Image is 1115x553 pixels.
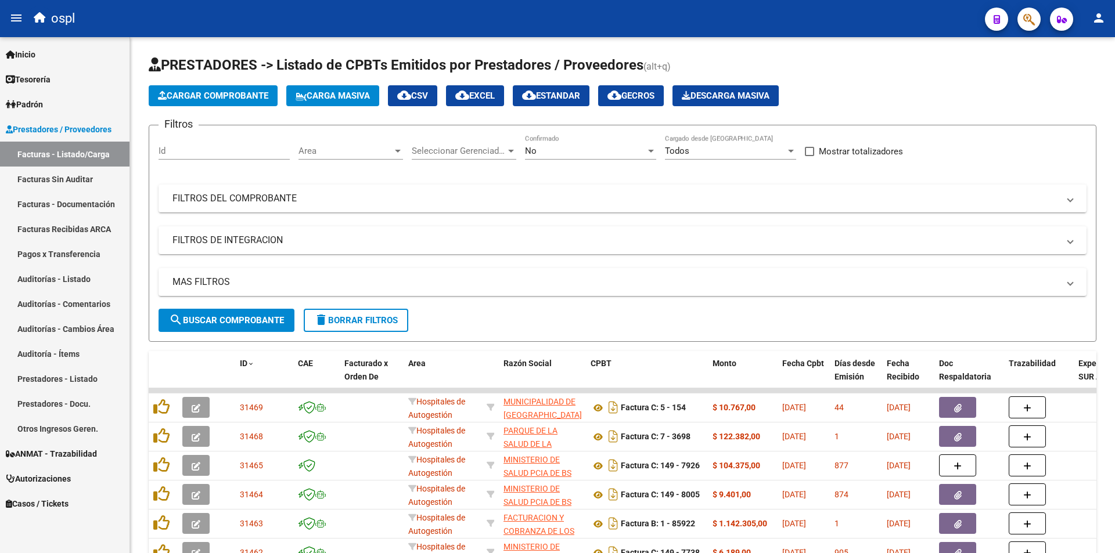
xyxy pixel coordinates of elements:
span: CSV [397,91,428,101]
span: Casos / Tickets [6,497,69,510]
strong: Factura C: 149 - 7926 [621,461,700,471]
mat-icon: delete [314,313,328,327]
span: Descarga Masiva [682,91,769,101]
i: Descargar documento [606,485,621,504]
div: 30626983398 [503,453,581,478]
span: Hospitales de Autogestión [408,484,465,507]
span: PRESTADORES -> Listado de CPBTs Emitidos por Prestadores / Proveedores [149,57,643,73]
span: MINISTERIO DE SALUD PCIA DE BS AS O. P. [503,484,571,520]
span: 31468 [240,432,263,441]
button: Descarga Masiva [672,85,779,106]
button: Borrar Filtros [304,309,408,332]
mat-icon: menu [9,11,23,25]
mat-icon: cloud_download [397,88,411,102]
i: Descargar documento [606,427,621,446]
span: 44 [835,403,844,412]
span: MINISTERIO DE SALUD PCIA DE BS AS O. P. [503,455,571,491]
span: Fecha Cpbt [782,359,824,368]
span: Padrón [6,98,43,111]
span: Seleccionar Gerenciador [412,146,506,156]
span: Area [408,359,426,368]
h3: Filtros [159,116,199,132]
app-download-masive: Descarga masiva de comprobantes (adjuntos) [672,85,779,106]
span: [DATE] [782,490,806,499]
datatable-header-cell: Area [404,351,482,402]
i: Descargar documento [606,456,621,475]
datatable-header-cell: Facturado x Orden De [340,351,404,402]
strong: $ 9.401,00 [713,490,751,499]
span: Razón Social [503,359,552,368]
datatable-header-cell: Monto [708,351,778,402]
datatable-header-cell: CAE [293,351,340,402]
span: ID [240,359,247,368]
span: Fecha Recibido [887,359,919,381]
span: [DATE] [887,403,911,412]
span: [DATE] [887,519,911,528]
span: [DATE] [887,490,911,499]
datatable-header-cell: Fecha Recibido [882,351,934,402]
span: 31469 [240,403,263,412]
datatable-header-cell: ID [235,351,293,402]
mat-icon: cloud_download [522,88,536,102]
mat-icon: person [1092,11,1106,25]
button: Gecros [598,85,664,106]
div: 30712224300 [503,424,581,449]
button: EXCEL [446,85,504,106]
span: ANMAT - Trazabilidad [6,447,97,460]
span: MUNICIPALIDAD DE [GEOGRAPHIC_DATA] [503,397,582,420]
datatable-header-cell: Trazabilidad [1004,351,1074,402]
mat-icon: cloud_download [607,88,621,102]
datatable-header-cell: Doc Respaldatoria [934,351,1004,402]
iframe: Intercom live chat [1076,514,1103,541]
span: EXCEL [455,91,495,101]
i: Descargar documento [606,514,621,533]
span: Monto [713,359,736,368]
span: Buscar Comprobante [169,315,284,326]
strong: $ 104.375,00 [713,461,760,470]
mat-expansion-panel-header: MAS FILTROS [159,268,1087,296]
mat-panel-title: FILTROS DEL COMPROBANTE [172,192,1059,205]
span: Hospitales de Autogestión [408,455,465,478]
datatable-header-cell: Razón Social [499,351,586,402]
datatable-header-cell: CPBT [586,351,708,402]
span: (alt+q) [643,61,671,72]
span: [DATE] [782,432,806,441]
span: CAE [298,359,313,368]
strong: Factura C: 7 - 3698 [621,432,690,442]
span: 877 [835,461,848,470]
strong: Factura C: 5 - 154 [621,403,686,413]
span: Hospitales de Autogestión [408,513,465,536]
span: Todos [665,146,689,156]
span: 874 [835,490,848,499]
span: Días desde Emisión [835,359,875,381]
span: No [525,146,537,156]
strong: $ 1.142.305,00 [713,519,767,528]
span: Carga Masiva [296,91,370,101]
i: Descargar documento [606,398,621,417]
span: 31463 [240,519,263,528]
span: Trazabilidad [1009,359,1056,368]
span: Mostrar totalizadores [819,144,903,158]
span: CPBT [591,359,612,368]
span: Hospitales de Autogestión [408,397,465,420]
strong: $ 122.382,00 [713,432,760,441]
span: [DATE] [782,519,806,528]
div: 30715497456 [503,511,581,536]
div: 30626983398 [503,482,581,507]
span: ospl [51,6,75,31]
datatable-header-cell: Fecha Cpbt [778,351,830,402]
mat-panel-title: MAS FILTROS [172,276,1059,288]
span: Autorizaciones [6,472,71,485]
span: Inicio [6,48,35,61]
button: Buscar Comprobante [159,309,294,332]
span: Facturado x Orden De [344,359,388,381]
strong: Factura C: 149 - 8005 [621,490,700,500]
span: [DATE] [782,461,806,470]
datatable-header-cell: Días desde Emisión [830,351,882,402]
span: 31465 [240,461,263,470]
mat-expansion-panel-header: FILTROS DE INTEGRACION [159,226,1087,254]
span: Estandar [522,91,580,101]
button: Cargar Comprobante [149,85,278,106]
strong: Factura B: 1 - 85922 [621,519,695,529]
span: [DATE] [887,461,911,470]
